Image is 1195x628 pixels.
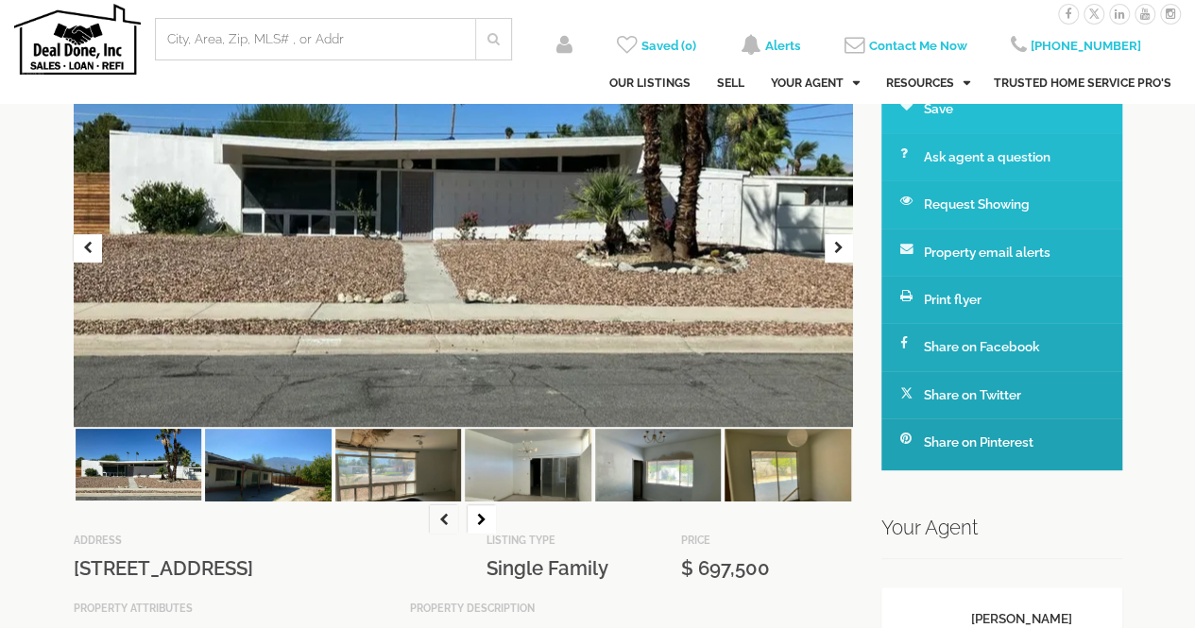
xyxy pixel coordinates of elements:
[410,603,853,615] h5: Property Description
[881,499,1122,558] h2: Your Agent
[595,429,722,523] img: Listing Thumbnail Image 5
[924,101,953,116] span: Save
[74,554,481,584] div: [STREET_ADDRESS]
[74,603,382,615] h5: Property Attributes
[881,371,1122,418] a: Share on Twitter
[1031,39,1141,53] span: [PHONE_NUMBER]
[881,418,1122,470] button: Share on Pinterest
[765,39,800,53] span: Alerts
[1011,40,1141,55] a: [PHONE_NUMBER]
[844,40,966,55] a: Contact Me Now
[881,133,1122,180] a: Ask agent a question
[725,429,851,523] img: Listing Thumbnail Image 6
[681,554,853,584] div: $ 697,500
[881,323,1122,370] a: Share on Facebook
[465,429,591,523] img: Listing Thumbnail Image 4
[881,276,1122,323] a: Print flyer
[617,40,696,55] a: saved properties
[1135,6,1155,21] a: youtube
[881,85,1122,132] a: Save
[1084,6,1104,21] a: twitter
[994,60,1171,106] a: Trusted Home Service Pro's
[74,534,481,549] div: Address
[167,29,464,48] input: City, Area, Zip, MLS# , or Addr
[681,534,853,549] div: Price
[14,4,141,75] img: Deal Done, Inc Logo
[608,60,690,106] a: Our Listings
[1160,6,1181,21] a: instagram
[881,229,1122,276] a: Property email alerts
[971,611,1072,626] a: [PERSON_NAME]
[335,429,462,523] img: Listing Thumbnail Image 3
[881,180,1122,228] a: Request Showing
[771,60,860,106] a: Agents
[1109,6,1130,21] a: linkedin
[886,60,970,106] a: Resources
[717,60,744,106] a: Sell
[205,429,332,523] img: Listing Thumbnail Image 2
[74,42,853,427] div: 3570 E Camino Rojos Palm Springs, CA
[741,40,800,55] a: alerts
[1058,6,1079,21] a: facebook
[76,429,202,523] img: Listing Thumbnail Image 1
[487,554,675,584] div: Single Family
[487,534,675,549] div: Listing Type
[641,39,696,53] span: Saved (0)
[868,39,966,53] span: Contact Me Now
[556,40,572,55] a: logout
